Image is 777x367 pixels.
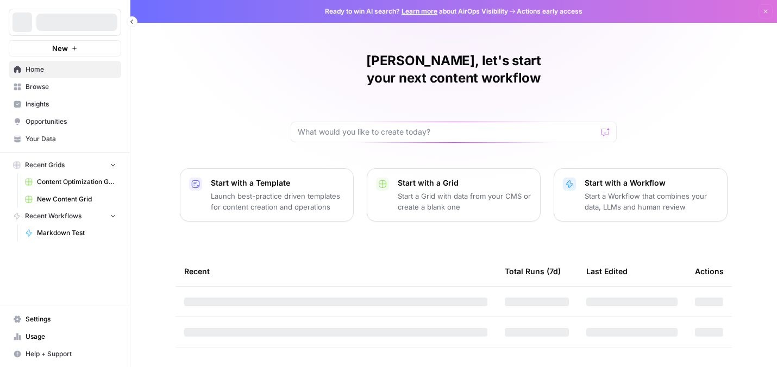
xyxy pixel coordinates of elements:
p: Start with a Grid [398,178,531,188]
a: Learn more [402,7,437,15]
span: Browse [26,82,116,92]
button: Recent Workflows [9,208,121,224]
span: Home [26,65,116,74]
a: Content Optimization Grid [20,173,121,191]
p: Start a Grid with data from your CMS or create a blank one [398,191,531,212]
button: Start with a WorkflowStart a Workflow that combines your data, LLMs and human review [554,168,728,222]
a: Markdown Test [20,224,121,242]
span: Opportunities [26,117,116,126]
a: Settings [9,311,121,328]
span: Help + Support [26,349,116,359]
span: Usage [26,332,116,341]
div: Last Edited [586,256,628,286]
span: New [52,43,68,54]
a: Browse [9,78,121,96]
a: Usage [9,328,121,345]
span: Insights [26,99,116,109]
span: Settings [26,314,116,324]
span: Content Optimization Grid [37,177,116,187]
div: Actions [695,256,724,286]
p: Start with a Template [211,178,344,188]
a: Insights [9,96,121,113]
span: Recent Grids [25,160,65,170]
p: Launch best-practice driven templates for content creation and operations [211,191,344,212]
button: Start with a GridStart a Grid with data from your CMS or create a blank one [367,168,541,222]
button: Help + Support [9,345,121,363]
button: Recent Grids [9,157,121,173]
span: Your Data [26,134,116,144]
span: Ready to win AI search? about AirOps Visibility [325,7,508,16]
h1: [PERSON_NAME], let's start your next content workflow [291,52,617,87]
p: Start a Workflow that combines your data, LLMs and human review [585,191,718,212]
input: What would you like to create today? [298,126,597,137]
span: New Content Grid [37,194,116,204]
a: Your Data [9,130,121,148]
span: Markdown Test [37,228,116,238]
div: Recent [184,256,487,286]
a: Opportunities [9,113,121,130]
a: New Content Grid [20,191,121,208]
a: Home [9,61,121,78]
p: Start with a Workflow [585,178,718,188]
div: Total Runs (7d) [505,256,561,286]
button: New [9,40,121,56]
button: Start with a TemplateLaunch best-practice driven templates for content creation and operations [180,168,354,222]
span: Actions early access [517,7,582,16]
span: Recent Workflows [25,211,82,221]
